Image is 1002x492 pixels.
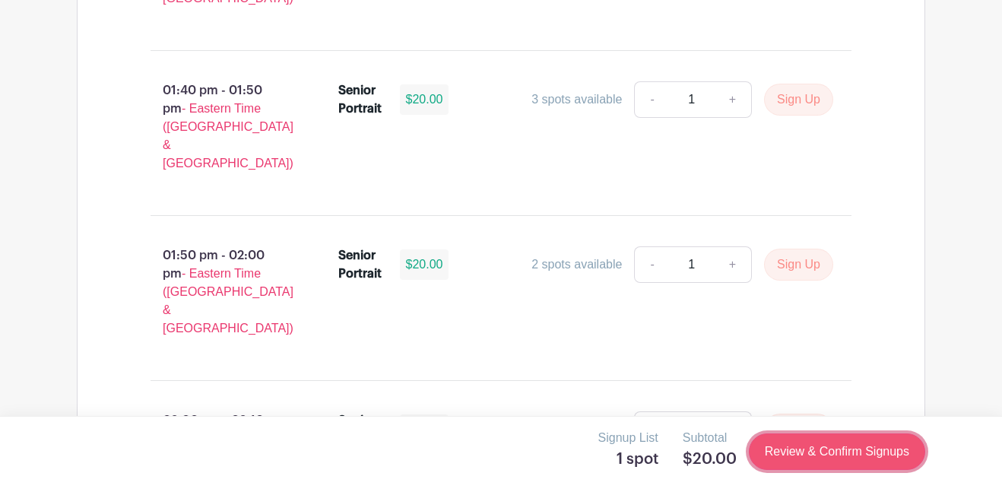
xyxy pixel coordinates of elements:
[714,81,752,118] a: +
[126,240,314,344] p: 01:50 pm - 02:00 pm
[163,102,293,170] span: - Eastern Time ([GEOGRAPHIC_DATA] & [GEOGRAPHIC_DATA])
[531,256,622,274] div: 2 spots available
[400,414,449,445] div: $20.00
[126,75,314,179] p: 01:40 pm - 01:50 pm
[598,429,658,447] p: Signup List
[764,84,833,116] button: Sign Up
[634,411,669,448] a: -
[714,411,752,448] a: +
[338,246,382,283] div: Senior Portrait
[683,450,737,468] h5: $20.00
[634,81,669,118] a: -
[338,411,382,448] div: Senior Portrait
[634,246,669,283] a: -
[714,246,752,283] a: +
[531,90,622,109] div: 3 spots available
[749,433,925,470] a: Review & Confirm Signups
[764,414,833,446] button: Sign Up
[400,84,449,115] div: $20.00
[764,249,833,281] button: Sign Up
[338,81,382,118] div: Senior Portrait
[400,249,449,280] div: $20.00
[163,267,293,335] span: - Eastern Time ([GEOGRAPHIC_DATA] & [GEOGRAPHIC_DATA])
[598,450,658,468] h5: 1 spot
[683,429,737,447] p: Subtotal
